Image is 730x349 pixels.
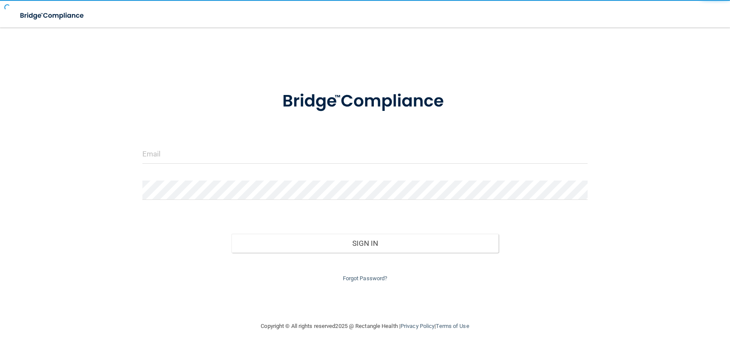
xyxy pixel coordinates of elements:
a: Terms of Use [436,323,469,329]
img: bridge_compliance_login_screen.278c3ca4.svg [13,7,92,24]
img: bridge_compliance_login_screen.278c3ca4.svg [265,79,465,124]
button: Sign In [231,234,499,253]
div: Copyright © All rights reserved 2025 @ Rectangle Health | | [208,312,522,340]
a: Privacy Policy [400,323,434,329]
a: Forgot Password? [343,275,388,282]
input: Email [142,144,588,164]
